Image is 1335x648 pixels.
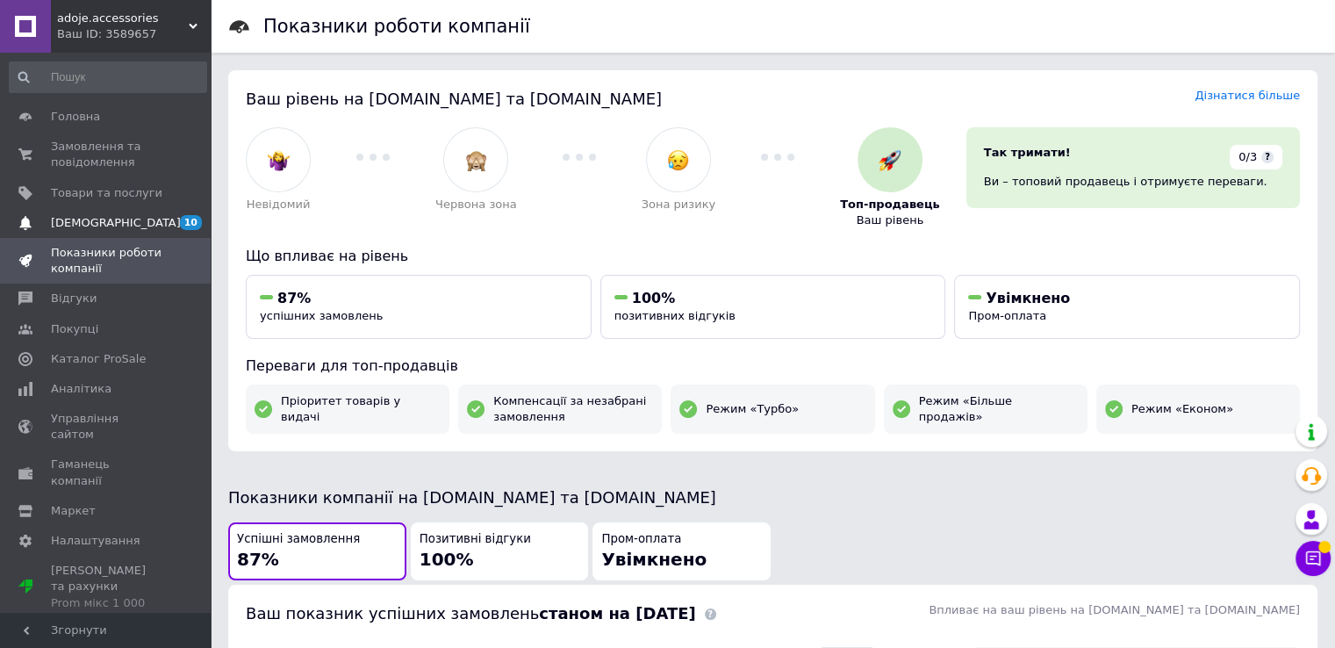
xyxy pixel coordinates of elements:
span: 87% [277,290,311,306]
span: Ваш рівень на [DOMAIN_NAME] та [DOMAIN_NAME] [246,90,662,108]
span: Аналітика [51,381,111,397]
span: Маркет [51,503,96,519]
button: Успішні замовлення87% [228,522,406,581]
span: Впливає на ваш рівень на [DOMAIN_NAME] та [DOMAIN_NAME] [929,603,1300,616]
span: Увімкнено [986,290,1070,306]
button: Позитивні відгуки100% [411,522,589,581]
div: 0/3 [1230,145,1282,169]
span: 100% [632,290,675,306]
span: Головна [51,109,100,125]
span: Покупці [51,321,98,337]
span: 87% [237,549,279,570]
span: Режим «Турбо» [706,401,799,417]
span: Що впливає на рівень [246,248,408,264]
span: Режим «Економ» [1131,401,1233,417]
span: Управління сайтом [51,411,162,443]
span: adoje.accessories [57,11,189,26]
span: Товари та послуги [51,185,162,201]
img: :woman-shrugging: [268,149,290,171]
span: Пром-оплата [601,531,681,548]
span: Гаманець компанії [51,457,162,488]
span: Пріоритет товарів у видачі [281,393,441,425]
button: Пром-оплатаУвімкнено [592,522,771,581]
span: ? [1261,151,1274,163]
div: Ваш ID: 3589657 [57,26,211,42]
span: Ваш рівень [857,212,924,228]
button: 87%успішних замовлень [246,275,592,339]
span: Показники компанії на [DOMAIN_NAME] та [DOMAIN_NAME] [228,488,716,507]
span: 10 [180,215,202,230]
span: [DEMOGRAPHIC_DATA] [51,215,181,231]
span: Червона зона [435,197,517,212]
div: Prom мікс 1 000 [51,595,162,611]
span: [PERSON_NAME] та рахунки [51,563,162,611]
span: Успішні замовлення [237,531,360,548]
h1: Показники роботи компанії [263,16,530,37]
span: Режим «Більше продажів» [919,393,1079,425]
span: Невідомий [247,197,311,212]
div: Ви – топовий продавець і отримуєте переваги. [984,174,1282,190]
span: 100% [420,549,474,570]
span: Переваги для топ-продавців [246,357,458,374]
button: УвімкненоПром-оплата [954,275,1300,339]
span: Замовлення та повідомлення [51,139,162,170]
span: Позитивні відгуки [420,531,531,548]
span: Пром-оплата [968,309,1046,322]
span: Зона ризику [642,197,716,212]
span: Так тримати! [984,146,1071,159]
input: Пошук [9,61,207,93]
span: Каталог ProSale [51,351,146,367]
a: Дізнатися більше [1195,89,1300,102]
span: Ваш показник успішних замовлень [246,604,696,623]
button: 100%позитивних відгуків [600,275,946,339]
b: станом на [DATE] [539,604,695,623]
span: Відгуки [51,291,97,306]
span: успішних замовлень [260,309,383,322]
span: Налаштування [51,533,140,549]
img: :disappointed_relieved: [667,149,689,171]
span: Увімкнено [601,549,707,570]
span: позитивних відгуків [614,309,736,322]
span: Показники роботи компанії [51,245,162,277]
button: Чат з покупцем [1296,541,1331,576]
img: :rocket: [879,149,901,171]
img: :see_no_evil: [465,149,487,171]
span: Компенсації за незабрані замовлення [493,393,653,425]
span: Топ-продавець [840,197,940,212]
